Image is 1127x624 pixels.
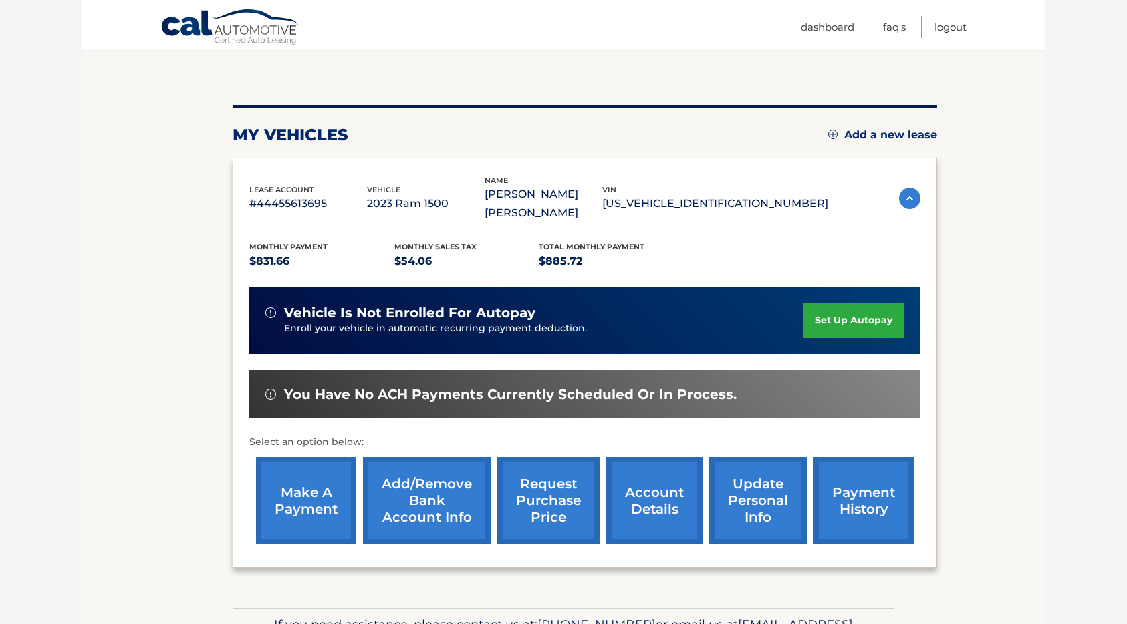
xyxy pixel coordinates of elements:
[233,125,348,145] h2: my vehicles
[539,242,644,251] span: Total Monthly Payment
[539,252,684,271] p: $885.72
[485,176,508,185] span: name
[284,386,737,403] span: You have no ACH payments currently scheduled or in process.
[284,305,535,321] span: vehicle is not enrolled for autopay
[801,16,854,38] a: Dashboard
[256,457,356,544] a: make a payment
[249,252,394,271] p: $831.66
[606,457,703,544] a: account details
[934,16,967,38] a: Logout
[265,307,276,318] img: alert-white.svg
[249,242,328,251] span: Monthly Payment
[249,194,367,213] p: #44455613695
[394,252,539,271] p: $54.06
[602,194,828,213] p: [US_VEHICLE_IDENTIFICATION_NUMBER]
[265,389,276,400] img: alert-white.svg
[367,194,485,213] p: 2023 Ram 1500
[363,457,491,544] a: Add/Remove bank account info
[249,185,314,194] span: lease account
[284,321,803,336] p: Enroll your vehicle in automatic recurring payment deduction.
[485,185,602,222] p: [PERSON_NAME] [PERSON_NAME]
[709,457,807,544] a: update personal info
[899,188,920,209] img: accordion-active.svg
[497,457,600,544] a: request purchase price
[828,128,937,142] a: Add a new lease
[803,303,904,338] a: set up autopay
[367,185,400,194] span: vehicle
[883,16,906,38] a: FAQ's
[602,185,616,194] span: vin
[160,9,301,47] a: Cal Automotive
[394,242,477,251] span: Monthly sales Tax
[249,434,920,450] p: Select an option below:
[813,457,914,544] a: payment history
[828,130,838,139] img: add.svg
